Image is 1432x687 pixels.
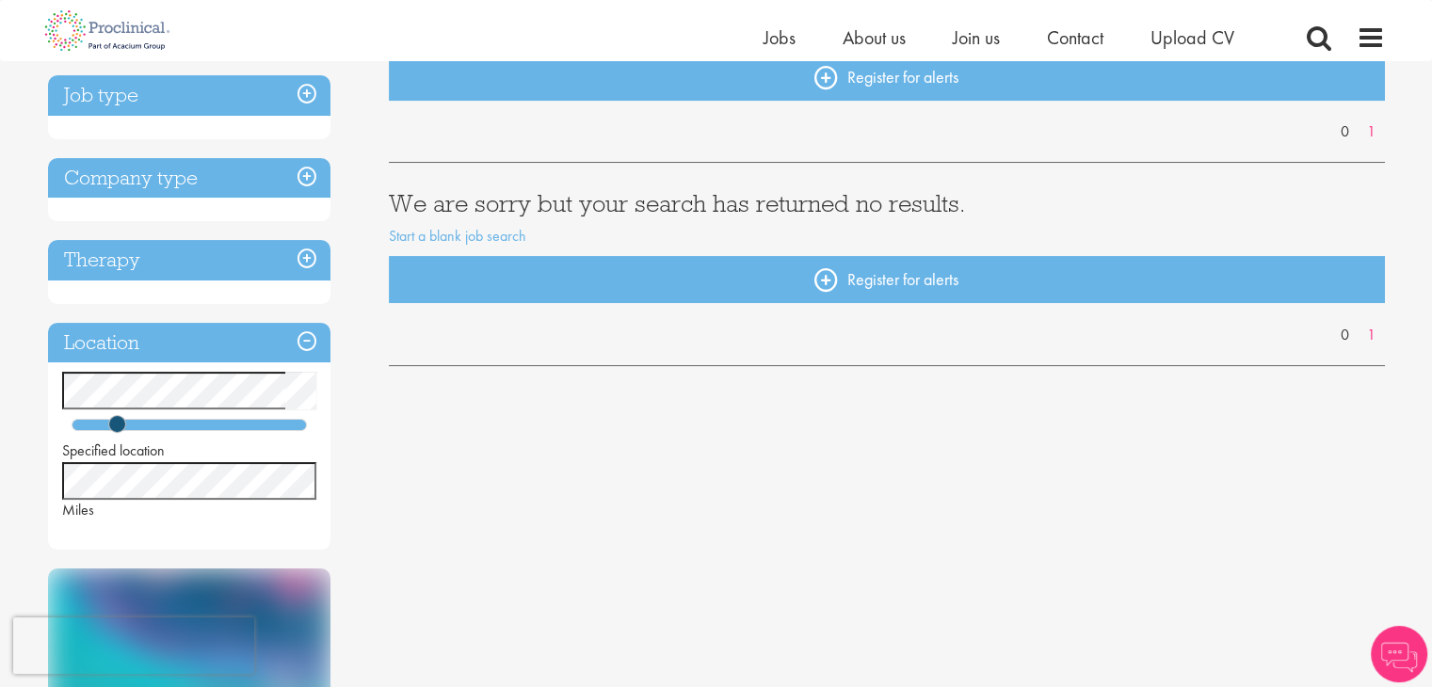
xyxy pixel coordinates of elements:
a: Jobs [764,25,796,50]
a: 1 [1358,121,1385,143]
h3: Job type [48,75,330,116]
a: Register for alerts [389,54,1385,101]
a: 0 [1331,121,1359,143]
a: Register for alerts [389,256,1385,303]
iframe: reCAPTCHA [13,617,254,674]
h3: Company type [48,158,330,199]
a: 1 [1358,325,1385,346]
span: Miles [62,500,94,519]
span: Specified location [62,440,165,460]
h3: Location [48,323,330,363]
h3: Therapy [48,240,330,280]
a: Upload CV [1150,25,1234,50]
a: Join us [953,25,1000,50]
a: 0 [1331,325,1359,346]
a: About us [843,25,906,50]
a: Start a blank job search [389,226,526,246]
a: Contact [1047,25,1103,50]
h3: We are sorry but your search has returned no results. [389,191,1385,216]
img: Chatbot [1371,626,1427,682]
